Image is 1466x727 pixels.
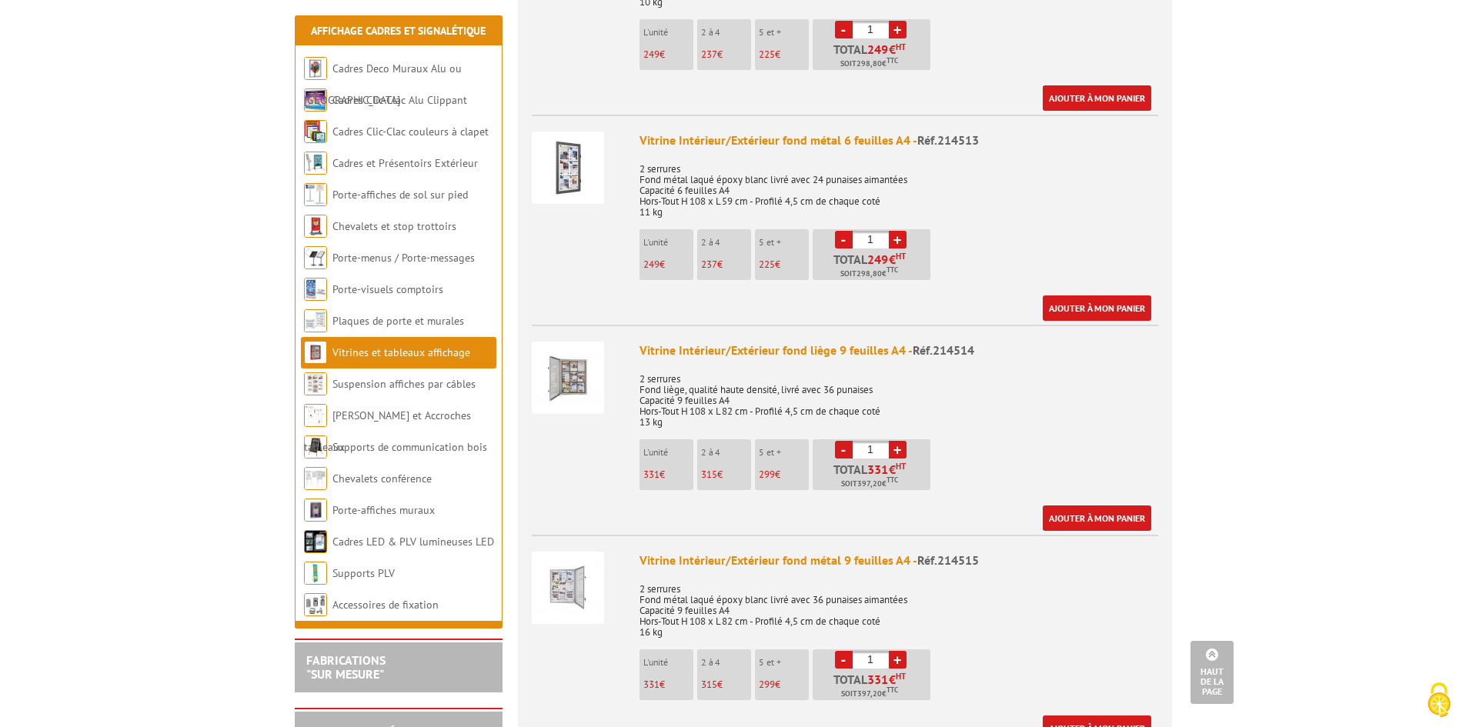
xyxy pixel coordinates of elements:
a: Suspension affiches par câbles [332,377,476,391]
a: Porte-visuels comptoirs [332,282,443,296]
img: Cadres LED & PLV lumineuses LED [304,530,327,553]
img: Vitrine Intérieur/Extérieur fond liège 9 feuilles A4 [532,342,604,414]
p: 2 à 4 [701,237,751,248]
span: 298,80 [857,58,882,70]
a: FABRICATIONS"Sur Mesure" [306,652,386,682]
a: - [835,21,853,38]
a: Cadres Clic-Clac couleurs à clapet [332,125,489,138]
img: Cimaises et Accroches tableaux [304,404,327,427]
div: Vitrine Intérieur/Extérieur fond métal 9 feuilles A4 - [639,552,1158,569]
img: Porte-affiches muraux [304,499,327,522]
a: Chevalets et stop trottoirs [332,219,456,233]
span: € [889,673,896,685]
a: + [889,651,907,669]
span: 237 [701,48,717,61]
span: 331 [867,463,889,475]
sup: HT [896,461,906,472]
span: 315 [701,468,717,481]
span: 331 [643,468,660,481]
span: 397,20 [857,478,882,490]
sup: TTC [887,685,898,694]
sup: TTC [887,56,898,65]
a: Chevalets conférence [332,472,432,485]
a: Affichage Cadres et Signalétique [311,24,486,38]
p: € [759,679,809,690]
p: € [701,679,751,690]
p: Total [816,463,930,490]
span: 249 [867,43,889,55]
p: € [701,49,751,60]
p: 5 et + [759,447,809,458]
p: € [643,259,693,270]
p: 2 à 4 [701,447,751,458]
img: Vitrine Intérieur/Extérieur fond métal 6 feuilles A4 [532,132,604,204]
span: Soit € [840,268,898,280]
p: L'unité [643,27,693,38]
span: 315 [701,678,717,691]
p: 2 à 4 [701,657,751,668]
p: € [701,469,751,480]
p: L'unité [643,447,693,458]
span: Réf.214515 [917,552,979,568]
img: Accessoires de fixation [304,593,327,616]
a: Accessoires de fixation [332,598,439,612]
p: € [759,469,809,480]
a: Porte-menus / Porte-messages [332,251,475,265]
p: 2 serrures Fond métal laqué époxy blanc livré avec 24 punaises aimantées Capacité 6 feuilles A4 H... [639,153,1158,218]
p: L'unité [643,657,693,668]
a: Ajouter à mon panier [1043,295,1151,321]
img: Porte-menus / Porte-messages [304,246,327,269]
div: Vitrine Intérieur/Extérieur fond métal 6 feuilles A4 - [639,132,1158,149]
a: Porte-affiches muraux [332,503,435,517]
a: + [889,441,907,459]
a: Porte-affiches de sol sur pied [332,188,468,202]
img: Cadres Deco Muraux Alu ou Bois [304,57,327,80]
p: € [643,49,693,60]
p: 5 et + [759,657,809,668]
p: € [759,259,809,270]
span: Soit € [840,58,898,70]
span: Réf.214513 [917,132,979,148]
a: - [835,441,853,459]
span: Soit € [841,478,898,490]
a: Cadres Deco Muraux Alu ou [GEOGRAPHIC_DATA] [304,62,462,107]
span: 237 [701,258,717,271]
span: 397,20 [857,688,882,700]
p: 5 et + [759,237,809,248]
p: € [701,259,751,270]
a: Plaques de porte et murales [332,314,464,328]
p: Total [816,253,930,280]
a: Supports de communication bois [332,440,487,454]
p: 2 serrures Fond liège, qualité haute densité, livré avec 36 punaises Capacité 9 feuilles A4 Hors-... [639,363,1158,428]
span: 298,80 [857,268,882,280]
img: Cookies (fenêtre modale) [1420,681,1458,719]
sup: HT [896,42,906,52]
sup: HT [896,671,906,682]
button: Cookies (fenêtre modale) [1412,675,1466,727]
p: € [759,49,809,60]
img: Vitrines et tableaux affichage [304,341,327,364]
span: 299 [759,678,775,691]
span: € [889,43,896,55]
sup: TTC [887,475,898,484]
a: [PERSON_NAME] et Accroches tableaux [304,409,471,454]
p: 2 serrures Fond métal laqué époxy blanc livré avec 36 punaises aimantées Capacité 9 feuilles A4 H... [639,573,1158,638]
p: Total [816,673,930,700]
span: € [889,463,896,475]
img: Supports PLV [304,562,327,585]
p: € [643,469,693,480]
a: Ajouter à mon panier [1043,85,1151,111]
p: Total [816,43,930,70]
p: 2 à 4 [701,27,751,38]
p: L'unité [643,237,693,248]
img: Porte-visuels comptoirs [304,278,327,301]
span: 299 [759,468,775,481]
a: Supports PLV [332,566,395,580]
a: + [889,21,907,38]
img: Porte-affiches de sol sur pied [304,183,327,206]
a: - [835,231,853,248]
a: Cadres Clic-Clac Alu Clippant [332,93,467,107]
span: Réf.214514 [913,342,974,358]
span: 249 [643,258,660,271]
sup: TTC [887,265,898,274]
